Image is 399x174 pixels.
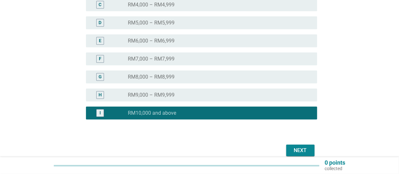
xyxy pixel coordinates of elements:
[128,110,176,116] label: RM10,000 and above
[99,56,101,63] div: F
[128,92,175,98] label: RM9,000 – RM9,999
[128,38,175,44] label: RM6,000 – RM6,999
[99,74,102,81] div: G
[128,74,175,80] label: RM8,000 – RM8,999
[128,20,175,26] label: RM5,000 – RM5,999
[99,38,101,44] div: E
[100,110,101,117] div: I
[291,147,309,154] div: Next
[99,2,102,8] div: C
[325,160,345,166] p: 0 points
[325,166,345,171] p: collected
[99,92,102,99] div: H
[286,145,315,156] button: Next
[128,2,175,8] label: RM4,000 – RM4,999
[99,20,102,26] div: D
[128,56,175,62] label: RM7,000 – RM7,999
